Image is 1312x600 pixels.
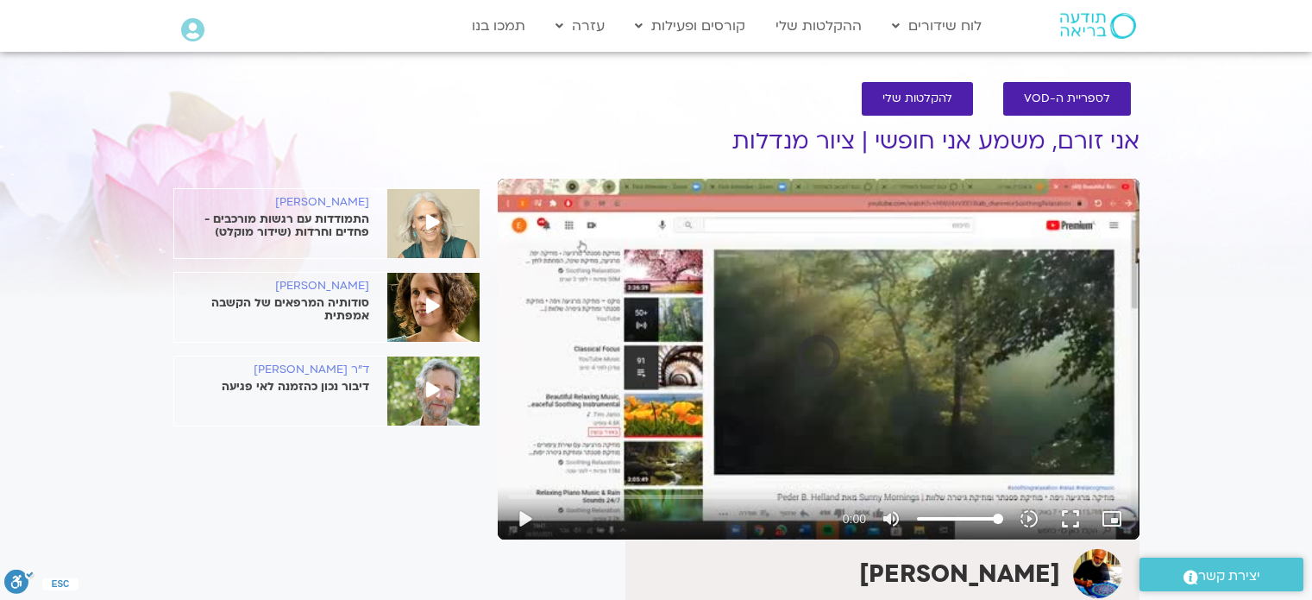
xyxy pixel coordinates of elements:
h1: אני זורם, משמע אני חופשי | ציור מנדלות [498,129,1139,155]
span: לספריית ה-VOD [1024,92,1110,105]
a: להקלטות שלי [862,82,973,116]
a: לספריית ה-VOD [1003,82,1131,116]
p: סודותיה המרפאים של הקשבה אמפתית [174,297,369,323]
a: תמכו בנו [463,9,534,42]
a: [PERSON_NAME] סודותיה המרפאים של הקשבה אמפתית [174,280,480,323]
a: לוח שידורים [883,9,990,42]
span: יצירת קשר [1198,565,1260,588]
p: התמודדות עם רגשות מורכבים - פחדים וחרדות (שידור מוקלט) [174,213,369,239]
img: stiven-1-e1587036929844-9.jpg [387,357,480,426]
a: קורסים ופעילות [626,9,754,42]
p: דיבור נכון כהזמנה לאי פגיעה [174,381,369,394]
h6: ד"ר [PERSON_NAME] [174,363,369,376]
a: עזרה [547,9,613,42]
img: WhatsApp-Image-2020-09-25-at-16.50.04-10.jpeg [387,189,480,258]
h6: [PERSON_NAME] [174,196,369,209]
img: איתן קדמי [1073,549,1122,598]
a: ההקלטות שלי [767,9,870,42]
img: %D7%99%D7%A2%D7%9C-%D7%A7%D7%95%D7%A8%D7%9F.jpg [387,273,480,342]
a: ד"ר [PERSON_NAME] דיבור נכון כהזמנה לאי פגיעה [174,363,480,394]
h6: [PERSON_NAME] [174,280,369,293]
a: [PERSON_NAME] התמודדות עם רגשות מורכבים - פחדים וחרדות (שידור מוקלט) [174,196,480,239]
img: תודעה בריאה [1060,13,1136,39]
span: להקלטות שלי [882,92,952,105]
a: יצירת קשר [1139,558,1303,591]
strong: [PERSON_NAME] [859,558,1060,591]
